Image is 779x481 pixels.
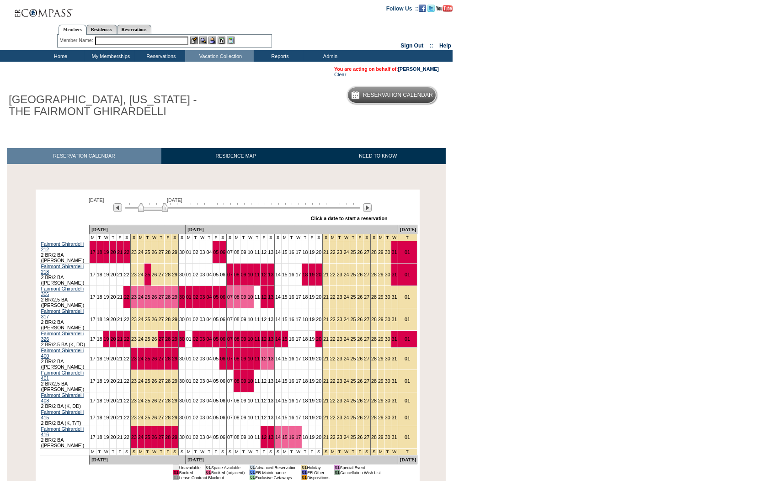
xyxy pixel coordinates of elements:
a: 04 [207,317,212,322]
a: 17 [90,249,96,255]
a: 29 [172,294,177,300]
a: 10 [248,336,253,342]
a: 18 [303,249,308,255]
a: 31 [392,272,397,277]
a: 30 [385,336,390,342]
img: View [199,37,207,44]
a: 11 [255,317,260,322]
a: 13 [268,356,273,361]
a: 24 [138,272,144,277]
a: 08 [234,356,240,361]
a: 17 [90,294,96,300]
a: Fairmont Ghirardelli 317 [41,308,84,319]
a: 21 [117,249,123,255]
a: 11 [255,272,260,277]
a: 03 [200,249,205,255]
a: 01 [186,336,192,342]
a: 15 [282,356,288,361]
a: 01 [186,356,192,361]
a: 22 [330,317,336,322]
img: Subscribe to our YouTube Channel [436,5,453,12]
a: 26 [357,249,363,255]
a: 27 [159,294,164,300]
a: 24 [138,336,144,342]
img: Become our fan on Facebook [419,5,426,12]
a: 21 [323,272,329,277]
a: 28 [165,272,171,277]
a: 12 [261,294,267,300]
a: 23 [337,294,342,300]
a: 17 [296,294,301,300]
a: 01 [186,249,192,255]
a: 13 [268,336,273,342]
a: 29 [172,336,177,342]
a: 19 [104,317,109,322]
a: 04 [207,356,212,361]
a: 25 [145,317,150,322]
a: 31 [392,294,397,300]
a: 15 [282,336,288,342]
a: 06 [220,356,225,361]
a: 03 [200,272,205,277]
a: 06 [220,294,225,300]
a: Fairmont Ghirardelli 212 [41,241,84,252]
a: 09 [241,356,246,361]
a: 25 [351,249,356,255]
a: 09 [241,272,246,277]
a: 30 [179,317,185,322]
a: 18 [97,294,102,300]
a: 13 [268,317,273,322]
img: b_edit.gif [190,37,198,44]
a: 07 [227,317,233,322]
a: 07 [227,249,233,255]
td: Home [34,50,85,62]
a: 08 [234,272,240,277]
a: 08 [234,317,240,322]
a: 24 [344,317,349,322]
a: 01 [405,317,410,322]
a: 18 [303,356,308,361]
a: 28 [165,249,171,255]
a: 17 [90,317,96,322]
a: 14 [275,336,281,342]
a: 27 [159,249,164,255]
a: Sign Out [400,42,423,49]
a: 01 [405,249,410,255]
a: 22 [330,294,336,300]
a: 07 [227,336,233,342]
a: 23 [337,317,342,322]
a: 20 [110,317,116,322]
a: 18 [97,317,102,322]
a: 20 [110,294,116,300]
a: 03 [200,317,205,322]
a: 01 [186,317,192,322]
a: 28 [165,356,171,361]
a: 02 [193,249,198,255]
a: 10 [248,294,253,300]
a: Residences [86,25,117,34]
a: 23 [131,356,137,361]
a: 15 [282,317,288,322]
a: 31 [392,336,397,342]
a: 28 [371,336,377,342]
a: 25 [145,336,150,342]
a: 29 [378,336,384,342]
a: 02 [193,294,198,300]
a: 17 [296,356,301,361]
a: 02 [193,317,198,322]
a: 02 [193,356,198,361]
a: 14 [275,249,281,255]
a: 24 [138,356,144,361]
a: 21 [117,336,123,342]
a: 24 [138,294,144,300]
a: 25 [145,356,150,361]
a: 19 [309,336,315,342]
a: 26 [152,272,157,277]
a: 19 [309,317,315,322]
a: NEED TO KNOW [310,148,446,164]
a: 14 [275,317,281,322]
a: 09 [241,249,246,255]
a: 13 [268,249,273,255]
a: 17 [296,317,301,322]
a: 24 [344,294,349,300]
